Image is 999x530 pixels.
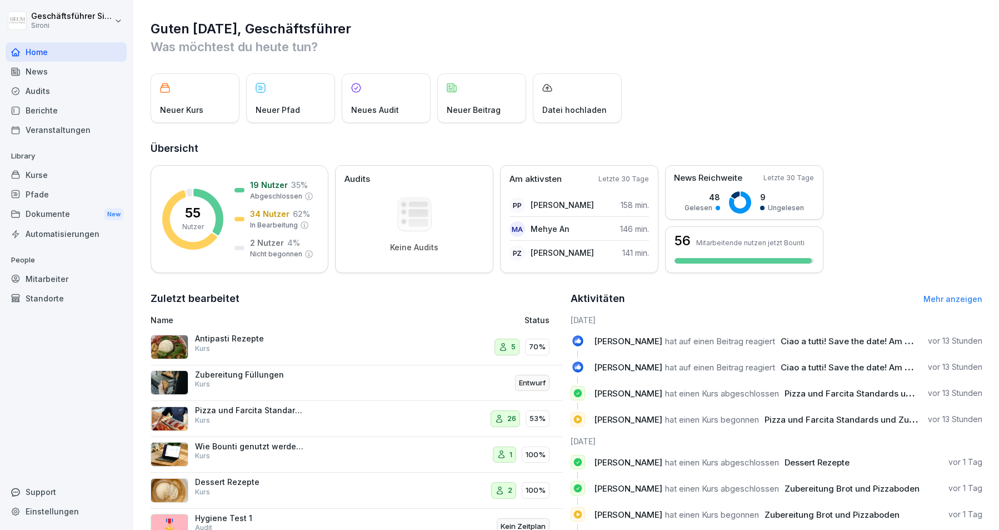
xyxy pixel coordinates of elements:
span: [PERSON_NAME] [594,388,662,399]
div: MA [510,221,525,237]
p: Antipasti Rezepte [195,334,306,344]
p: Nicht begonnen [250,249,302,259]
p: 26 [507,413,516,424]
p: 4 % [287,237,300,249]
p: 5 [511,341,516,353]
p: Datei hochladen [542,104,607,116]
h6: [DATE] [571,314,983,326]
div: Berichte [6,101,127,120]
p: Ungelesen [768,203,804,213]
p: 158 min. [621,199,649,211]
a: Kurse [6,165,127,185]
p: Neuer Pfad [256,104,300,116]
p: 35 % [291,179,308,191]
p: 146 min. [620,223,649,235]
p: People [6,251,127,269]
p: vor 13 Stunden [928,335,982,346]
h6: [DATE] [571,435,983,447]
a: Pfade [6,185,127,204]
img: fr9tmtynacnbc68n3kf2tpkd.png [151,478,188,503]
h1: Guten [DATE], Geschäftsführer [151,20,982,38]
p: Gelesen [685,203,712,213]
p: 19 Nutzer [250,179,288,191]
p: Mehye An [531,223,570,235]
p: vor 1 Tag [948,457,982,468]
p: vor 1 Tag [948,509,982,520]
p: Dessert Rezepte [195,477,306,487]
p: Kurs [195,344,210,354]
p: Library [6,147,127,165]
p: Letzte 30 Tage [598,174,649,184]
span: hat auf einen Beitrag reagiert [665,362,775,373]
p: Entwurf [519,378,546,389]
a: Audits [6,81,127,101]
div: Dokumente [6,204,127,225]
p: Status [525,314,550,326]
p: News Reichweite [674,172,742,185]
p: Nutzer [182,222,204,232]
p: Kurs [195,451,210,461]
p: vor 13 Stunden [928,388,982,399]
a: Home [6,42,127,62]
p: 55 [185,206,201,220]
p: Abgeschlossen [250,191,302,201]
p: Audits [344,173,370,186]
p: 48 [685,191,720,203]
a: Mehr anzeigen [923,294,982,304]
span: Dessert Rezepte [785,457,850,468]
a: Standorte [6,289,127,308]
p: 2 [508,485,512,496]
div: Support [6,482,127,502]
p: Geschäftsführer Sironi [31,12,112,21]
h2: Zuletzt bearbeitet [151,291,563,306]
p: Neuer Beitrag [447,104,501,116]
a: Antipasti RezepteKurs570% [151,329,563,365]
p: Kurs [195,379,210,389]
div: PZ [510,245,525,261]
a: Veranstaltungen [6,120,127,140]
div: PP [510,197,525,213]
div: New [104,208,123,221]
p: 34 Nutzer [250,208,289,220]
span: Zubereitung Brot und Pizzaboden [765,509,900,520]
p: 1 [510,449,512,460]
div: Mitarbeiter [6,269,127,289]
p: Was möchtest du heute tun? [151,38,982,56]
a: News [6,62,127,81]
p: Name [151,314,407,326]
p: Kurs [195,487,210,497]
span: hat einen Kurs abgeschlossen [665,457,779,468]
span: [PERSON_NAME] [594,509,662,520]
span: hat einen Kurs abgeschlossen [665,483,779,494]
img: zyvhtweyt47y1etu6k7gt48a.png [151,407,188,431]
span: [PERSON_NAME] [594,362,662,373]
h2: Übersicht [151,141,982,156]
span: [PERSON_NAME] [594,336,662,346]
p: vor 1 Tag [948,483,982,494]
a: Zubereitung FüllungenKursEntwurf [151,365,563,402]
p: Mitarbeitende nutzen jetzt Bounti [696,239,805,247]
p: Hygiene Test 1 [195,513,306,523]
p: 9 [760,191,804,203]
span: Zubereitung Brot und Pizzaboden [785,483,920,494]
p: [PERSON_NAME] [531,247,594,259]
img: pak3lu93rb7wwt42kbfr1gbm.png [151,335,188,359]
p: Keine Audits [390,242,438,252]
p: vor 13 Stunden [928,414,982,425]
p: 62 % [293,208,310,220]
p: vor 13 Stunden [928,361,982,373]
p: 2 Nutzer [250,237,284,249]
span: Pizza und Farcita Standards und Zubereitung [785,388,968,399]
a: DokumenteNew [6,204,127,225]
p: 100% [526,449,546,460]
img: bqcw87wt3eaim098drrkbvff.png [151,442,188,467]
p: [PERSON_NAME] [531,199,594,211]
p: 53% [530,413,546,424]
